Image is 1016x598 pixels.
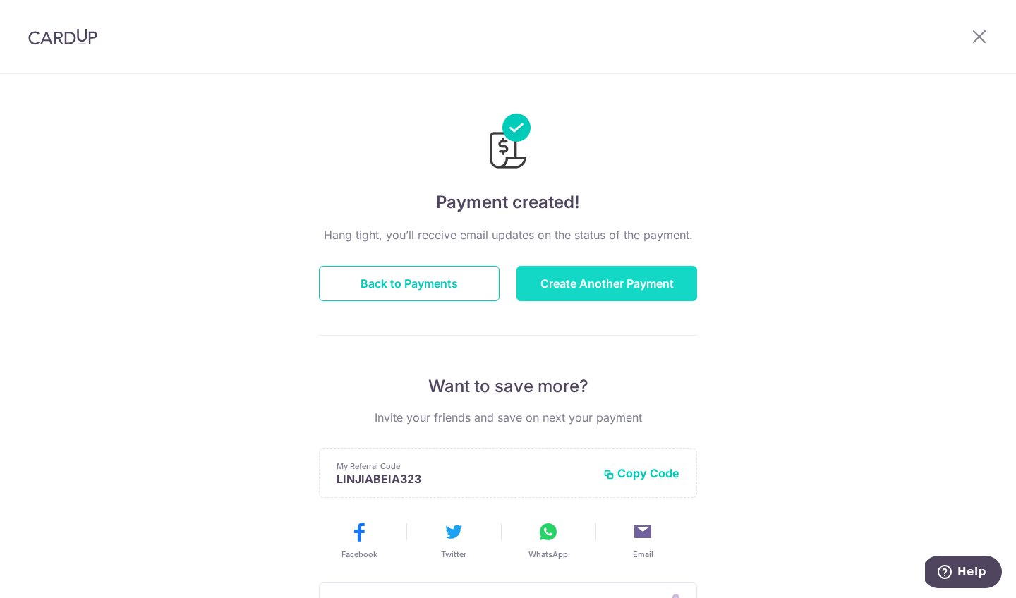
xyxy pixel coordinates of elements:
span: WhatsApp [528,549,568,560]
button: Facebook [317,520,401,560]
p: Want to save more? [319,375,697,398]
span: Twitter [441,549,466,560]
h4: Payment created! [319,190,697,215]
button: Twitter [412,520,495,560]
span: Email [633,549,653,560]
iframe: Opens a widget where you can find more information [925,556,1002,591]
span: Facebook [341,549,377,560]
p: Invite your friends and save on next your payment [319,409,697,426]
img: CardUp [28,28,97,45]
button: Email [601,520,684,560]
button: Back to Payments [319,266,500,301]
button: Create Another Payment [516,266,697,301]
p: My Referral Code [337,460,592,472]
button: Copy Code [603,466,679,480]
img: Payments [485,114,531,173]
button: WhatsApp [507,520,590,560]
p: LINJIABEIA323 [337,472,592,486]
p: Hang tight, you’ll receive email updates on the status of the payment. [319,226,697,243]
